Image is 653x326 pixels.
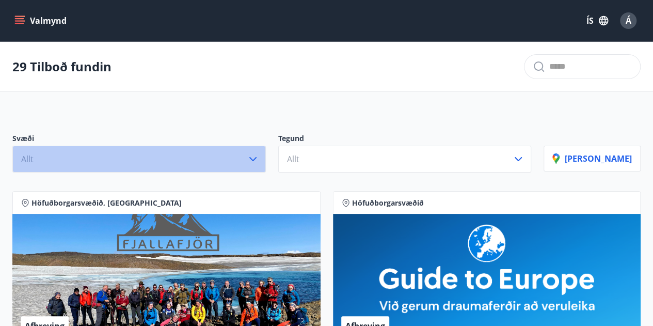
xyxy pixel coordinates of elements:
button: ÍS [581,11,614,30]
button: menu [12,11,71,30]
span: Allt [21,153,34,165]
button: Allt [278,146,532,173]
button: Á [616,8,641,33]
span: Á [626,15,631,26]
p: Svæði [12,133,266,146]
p: 29 Tilboð fundin [12,58,112,75]
p: Tegund [278,133,532,146]
button: [PERSON_NAME] [544,146,641,172]
span: Höfuðborgarsvæðið, [GEOGRAPHIC_DATA] [31,198,182,208]
button: Allt [12,146,266,173]
span: Höfuðborgarsvæðið [352,198,424,208]
p: [PERSON_NAME] [552,153,632,164]
span: Allt [287,153,299,165]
